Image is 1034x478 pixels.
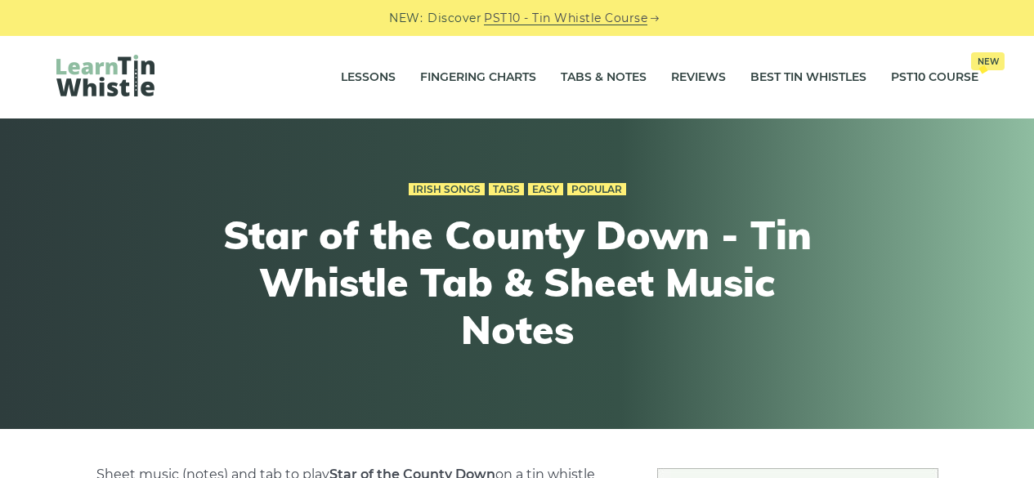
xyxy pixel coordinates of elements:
[567,183,626,196] a: Popular
[56,55,154,96] img: LearnTinWhistle.com
[561,57,647,98] a: Tabs & Notes
[891,57,978,98] a: PST10 CourseNew
[217,212,818,353] h1: Star of the County Down - Tin Whistle Tab & Sheet Music Notes
[420,57,536,98] a: Fingering Charts
[341,57,396,98] a: Lessons
[409,183,485,196] a: Irish Songs
[489,183,524,196] a: Tabs
[528,183,563,196] a: Easy
[671,57,726,98] a: Reviews
[971,52,1005,70] span: New
[750,57,866,98] a: Best Tin Whistles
